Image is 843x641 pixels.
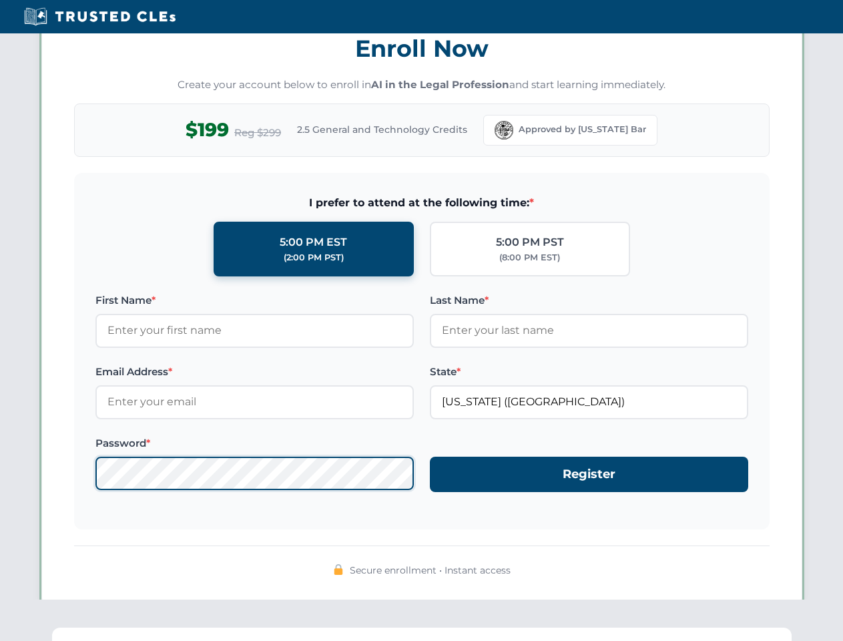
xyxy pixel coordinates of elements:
[74,77,770,93] p: Create your account below to enroll in and start learning immediately.
[495,121,513,140] img: Florida Bar
[430,457,748,492] button: Register
[430,385,748,419] input: Florida (FL)
[350,563,511,578] span: Secure enrollment • Instant access
[371,78,509,91] strong: AI in the Legal Profession
[496,234,564,251] div: 5:00 PM PST
[499,251,560,264] div: (8:00 PM EST)
[430,292,748,308] label: Last Name
[430,314,748,347] input: Enter your last name
[430,364,748,380] label: State
[95,435,414,451] label: Password
[284,251,344,264] div: (2:00 PM PST)
[95,314,414,347] input: Enter your first name
[95,292,414,308] label: First Name
[20,7,180,27] img: Trusted CLEs
[333,564,344,575] img: 🔒
[234,125,281,141] span: Reg $299
[95,364,414,380] label: Email Address
[519,123,646,136] span: Approved by [US_STATE] Bar
[95,385,414,419] input: Enter your email
[280,234,347,251] div: 5:00 PM EST
[95,194,748,212] span: I prefer to attend at the following time:
[297,122,467,137] span: 2.5 General and Technology Credits
[186,115,229,145] span: $199
[74,27,770,69] h3: Enroll Now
